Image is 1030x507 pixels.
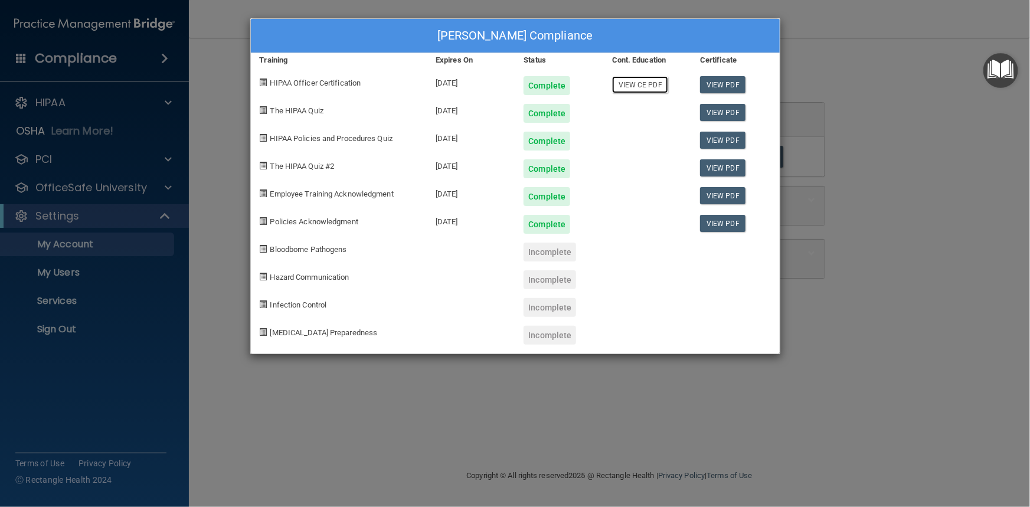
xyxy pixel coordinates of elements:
[700,132,745,149] a: View PDF
[427,53,515,67] div: Expires On
[524,159,570,178] div: Complete
[524,270,576,289] div: Incomplete
[270,189,394,198] span: Employee Training Acknowledgment
[251,19,780,53] div: [PERSON_NAME] Compliance
[427,95,515,123] div: [DATE]
[427,123,515,151] div: [DATE]
[270,162,335,171] span: The HIPAA Quiz #2
[612,76,668,93] a: View CE PDF
[524,76,570,95] div: Complete
[270,328,378,337] span: [MEDICAL_DATA] Preparedness
[427,67,515,95] div: [DATE]
[270,106,323,115] span: The HIPAA Quiz
[524,104,570,123] div: Complete
[603,53,691,67] div: Cont. Education
[524,187,570,206] div: Complete
[270,300,327,309] span: Infection Control
[270,78,361,87] span: HIPAA Officer Certification
[270,245,347,254] span: Bloodborne Pathogens
[524,215,570,234] div: Complete
[251,53,427,67] div: Training
[270,134,393,143] span: HIPAA Policies and Procedures Quiz
[691,53,779,67] div: Certificate
[515,53,603,67] div: Status
[270,217,358,226] span: Policies Acknowledgment
[524,298,576,317] div: Incomplete
[427,151,515,178] div: [DATE]
[427,206,515,234] div: [DATE]
[700,76,745,93] a: View PDF
[700,187,745,204] a: View PDF
[524,243,576,261] div: Incomplete
[700,159,745,176] a: View PDF
[700,104,745,121] a: View PDF
[524,326,576,345] div: Incomplete
[983,53,1018,88] button: Open Resource Center
[700,215,745,232] a: View PDF
[427,178,515,206] div: [DATE]
[524,132,570,151] div: Complete
[270,273,349,282] span: Hazard Communication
